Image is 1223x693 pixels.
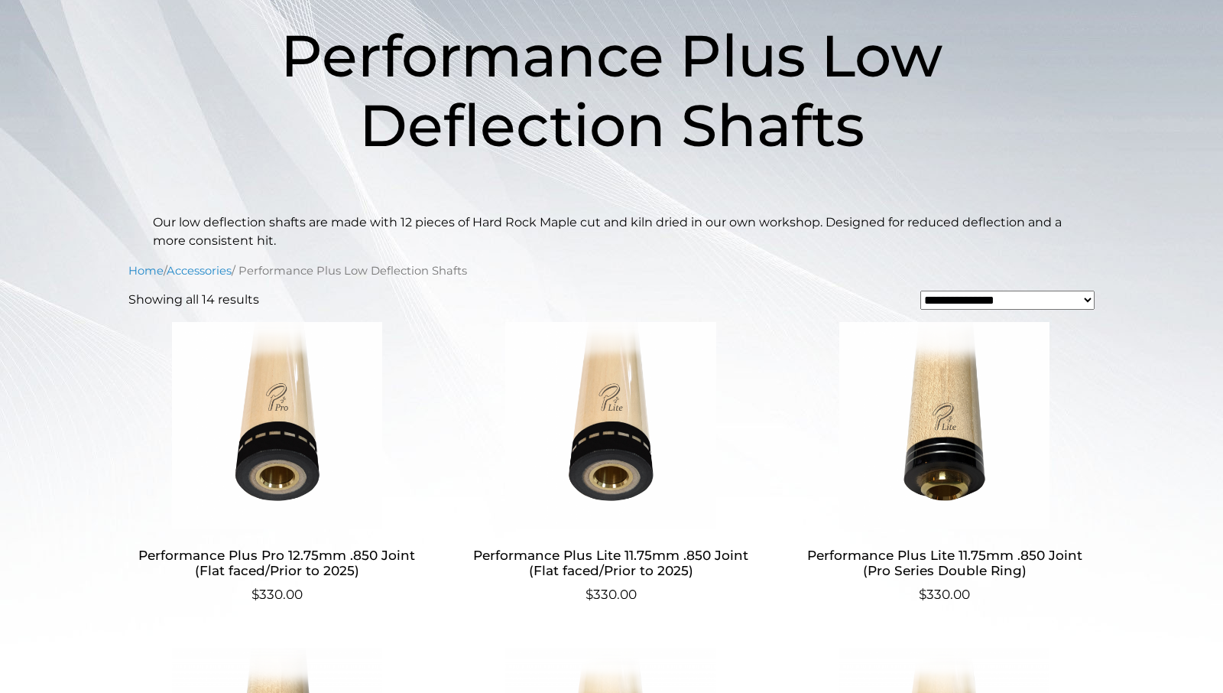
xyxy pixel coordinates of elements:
[153,213,1070,250] p: Our low deflection shafts are made with 12 pieces of Hard Rock Maple cut and kiln dried in our ow...
[462,322,760,604] a: Performance Plus Lite 11.75mm .850 Joint (Flat faced/Prior to 2025) $330.00
[128,291,259,309] p: Showing all 14 results
[796,322,1093,604] a: Performance Plus Lite 11.75mm .850 Joint (Pro Series Double Ring) $330.00
[251,587,259,602] span: $
[128,541,426,585] h2: Performance Plus Pro 12.75mm .850 Joint (Flat faced/Prior to 2025)
[919,587,926,602] span: $
[796,322,1093,529] img: Performance Plus Lite 11.75mm .850 Joint (Pro Series Double Ring)
[462,322,760,529] img: Performance Plus Lite 11.75mm .850 Joint (Flat faced/Prior to 2025)
[128,262,1095,279] nav: Breadcrumb
[586,587,637,602] bdi: 330.00
[128,322,426,604] a: Performance Plus Pro 12.75mm .850 Joint (Flat faced/Prior to 2025) $330.00
[586,587,593,602] span: $
[281,20,942,161] span: Performance Plus Low Deflection Shafts
[920,291,1095,310] select: Shop order
[462,541,760,585] h2: Performance Plus Lite 11.75mm .850 Joint (Flat faced/Prior to 2025)
[128,322,426,529] img: Performance Plus Pro 12.75mm .850 Joint (Flat faced/Prior to 2025)
[167,264,232,278] a: Accessories
[251,587,303,602] bdi: 330.00
[919,587,970,602] bdi: 330.00
[796,541,1093,585] h2: Performance Plus Lite 11.75mm .850 Joint (Pro Series Double Ring)
[128,264,164,278] a: Home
